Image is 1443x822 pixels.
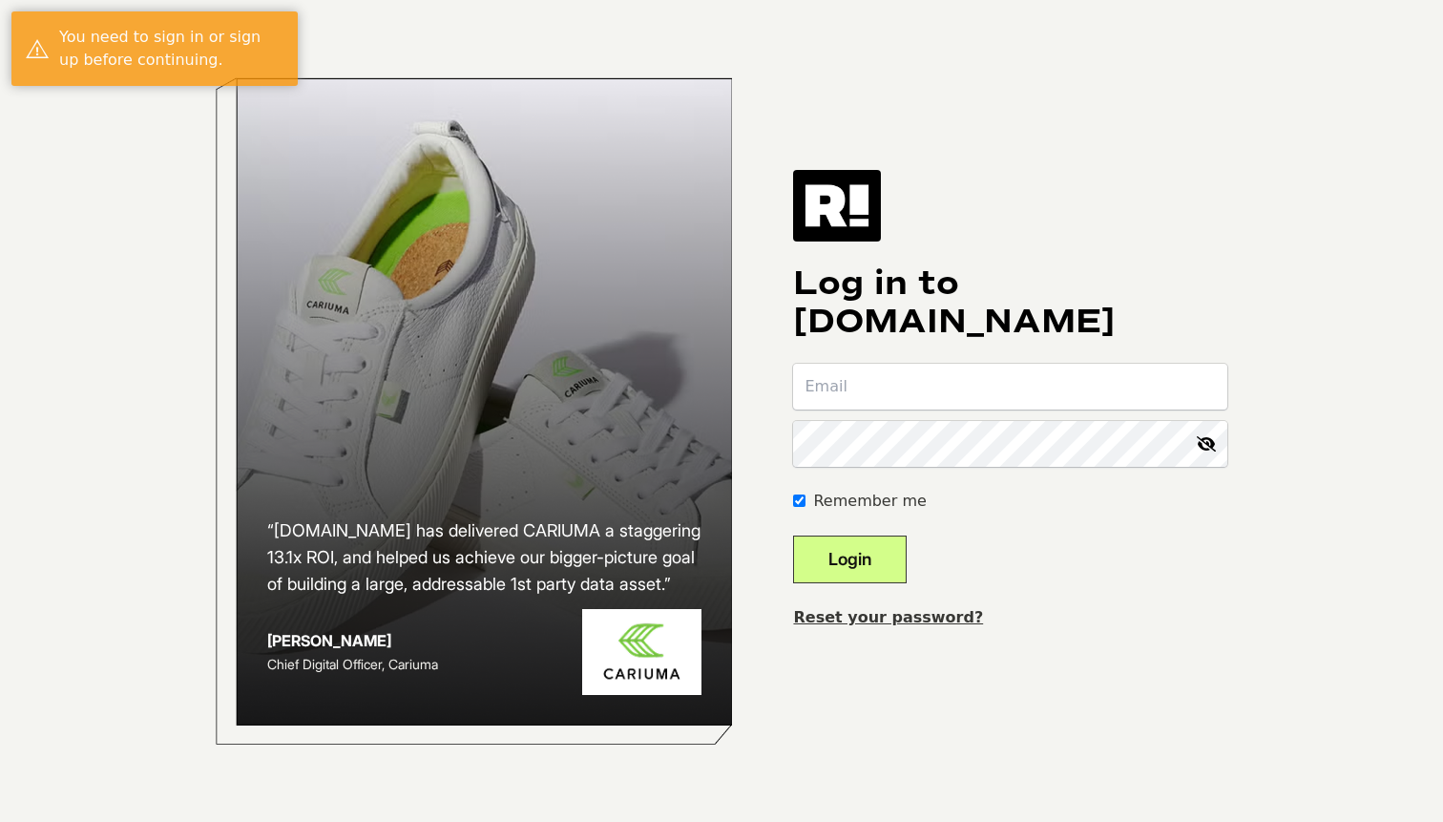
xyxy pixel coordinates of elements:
[793,264,1227,341] h1: Log in to [DOMAIN_NAME]
[267,517,702,598] h2: “[DOMAIN_NAME] has delivered CARIUMA a staggering 13.1x ROI, and helped us achieve our bigger-pic...
[793,536,907,583] button: Login
[267,656,438,672] span: Chief Digital Officer, Cariuma
[813,490,926,513] label: Remember me
[59,26,283,72] div: You need to sign in or sign up before continuing.
[793,364,1227,410] input: Email
[793,608,983,626] a: Reset your password?
[267,631,391,650] strong: [PERSON_NAME]
[793,170,881,241] img: Retention.com
[582,609,701,696] img: Cariuma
